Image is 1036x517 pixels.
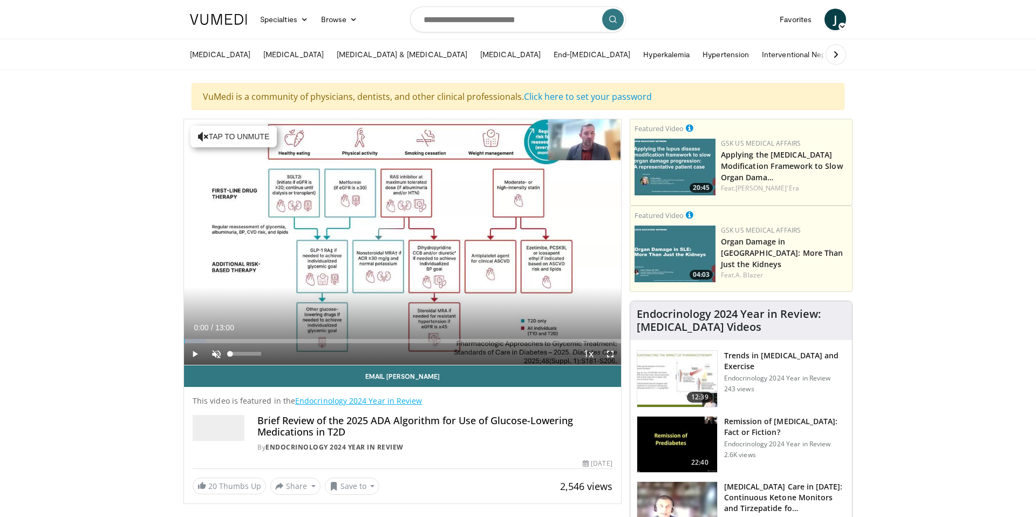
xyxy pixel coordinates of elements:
a: Endocrinology 2024 Year in Review [265,443,404,452]
h3: [MEDICAL_DATA] Care in [DATE]: Continuous Ketone Monitors and Tirzepatide fo… [724,481,846,514]
span: 20:45 [690,183,713,193]
a: Hyperkalemia [637,44,696,65]
span: 12:39 [687,392,713,403]
small: Featured Video [635,210,684,220]
a: [MEDICAL_DATA] [183,44,257,65]
div: Volume Level [230,352,261,356]
input: Search topics, interventions [410,6,626,32]
div: By [257,443,612,452]
a: Organ Damage in [GEOGRAPHIC_DATA]: More Than Just the Kidneys [721,236,843,269]
span: 22:40 [687,457,713,468]
h3: Trends in [MEDICAL_DATA] and Exercise [724,350,846,372]
a: Favorites [773,9,818,30]
p: This video is featured in the [193,396,612,406]
button: Save to [325,478,380,495]
div: Progress Bar [184,339,621,343]
a: GSK US Medical Affairs [721,226,801,235]
img: Endocrinology 2024 Year in Review [193,415,244,441]
img: VuMedi Logo [190,14,247,25]
span: / [211,323,213,332]
a: End-[MEDICAL_DATA] [547,44,637,65]
a: Interventional Nephrology [755,44,858,65]
a: Browse [315,9,364,30]
img: e91ec583-8f54-4b52-99b4-be941cf021de.png.150x105_q85_crop-smart_upscale.jpg [635,226,715,282]
a: Specialties [254,9,315,30]
a: GSK US Medical Affairs [721,139,801,148]
h3: Remission of [MEDICAL_DATA]: Fact or Fiction? [724,416,846,438]
button: Unmute [206,343,227,365]
button: Playback Rate [578,343,599,365]
a: A. Blazer [735,270,763,280]
a: [MEDICAL_DATA] [257,44,330,65]
a: [PERSON_NAME]'Era [735,183,799,193]
a: 12:39 Trends in [MEDICAL_DATA] and Exercise Endocrinology 2024 Year in Review 243 views [637,350,846,407]
a: 20:45 [635,139,715,195]
div: Feat. [721,270,848,280]
button: Fullscreen [599,343,621,365]
div: [DATE] [583,459,612,468]
p: Endocrinology 2024 Year in Review [724,374,846,383]
a: [MEDICAL_DATA] [474,44,547,65]
div: VuMedi is a community of physicians, dentists, and other clinical professionals. [192,83,844,110]
p: 243 views [724,385,754,393]
h4: Endocrinology 2024 Year in Review: [MEDICAL_DATA] Videos [637,308,846,334]
a: [MEDICAL_DATA] & [MEDICAL_DATA] [330,44,474,65]
video-js: Video Player [184,119,621,365]
a: Hypertension [696,44,755,65]
p: 2.6K views [724,451,756,459]
img: 0da7d77d-a817-4bd9-a286-2915ecf1e40a.150x105_q85_crop-smart_upscale.jpg [637,417,717,473]
p: Endocrinology 2024 Year in Review [724,440,846,448]
a: Email [PERSON_NAME] [184,365,621,387]
span: 2,546 views [560,480,612,493]
a: J [824,9,846,30]
button: Tap to unmute [190,126,277,147]
span: 13:00 [215,323,234,332]
small: Featured Video [635,124,684,133]
h4: Brief Review of the 2025 ADA Algorithm for Use of Glucose-Lowering Medications in T2D [257,415,612,438]
div: Feat. [721,183,848,193]
a: Endocrinology 2024 Year in Review [295,396,422,406]
button: Share [270,478,321,495]
a: 20 Thumbs Up [193,478,266,494]
button: Play [184,343,206,365]
a: Click here to set your password [524,91,652,103]
span: 20 [208,481,217,491]
a: 22:40 Remission of [MEDICAL_DATA]: Fact or Fiction? Endocrinology 2024 Year in Review 2.6K views [637,416,846,473]
a: 04:03 [635,226,715,282]
span: 04:03 [690,270,713,280]
img: 246990b5-c4c2-40f8-8a45-5ba11c19498c.150x105_q85_crop-smart_upscale.jpg [637,351,717,407]
img: 9b11da17-84cb-43c8-bb1f-86317c752f50.png.150x105_q85_crop-smart_upscale.jpg [635,139,715,195]
span: 0:00 [194,323,208,332]
a: Applying the [MEDICAL_DATA] Modification Framework to Slow Organ Dama… [721,149,843,182]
